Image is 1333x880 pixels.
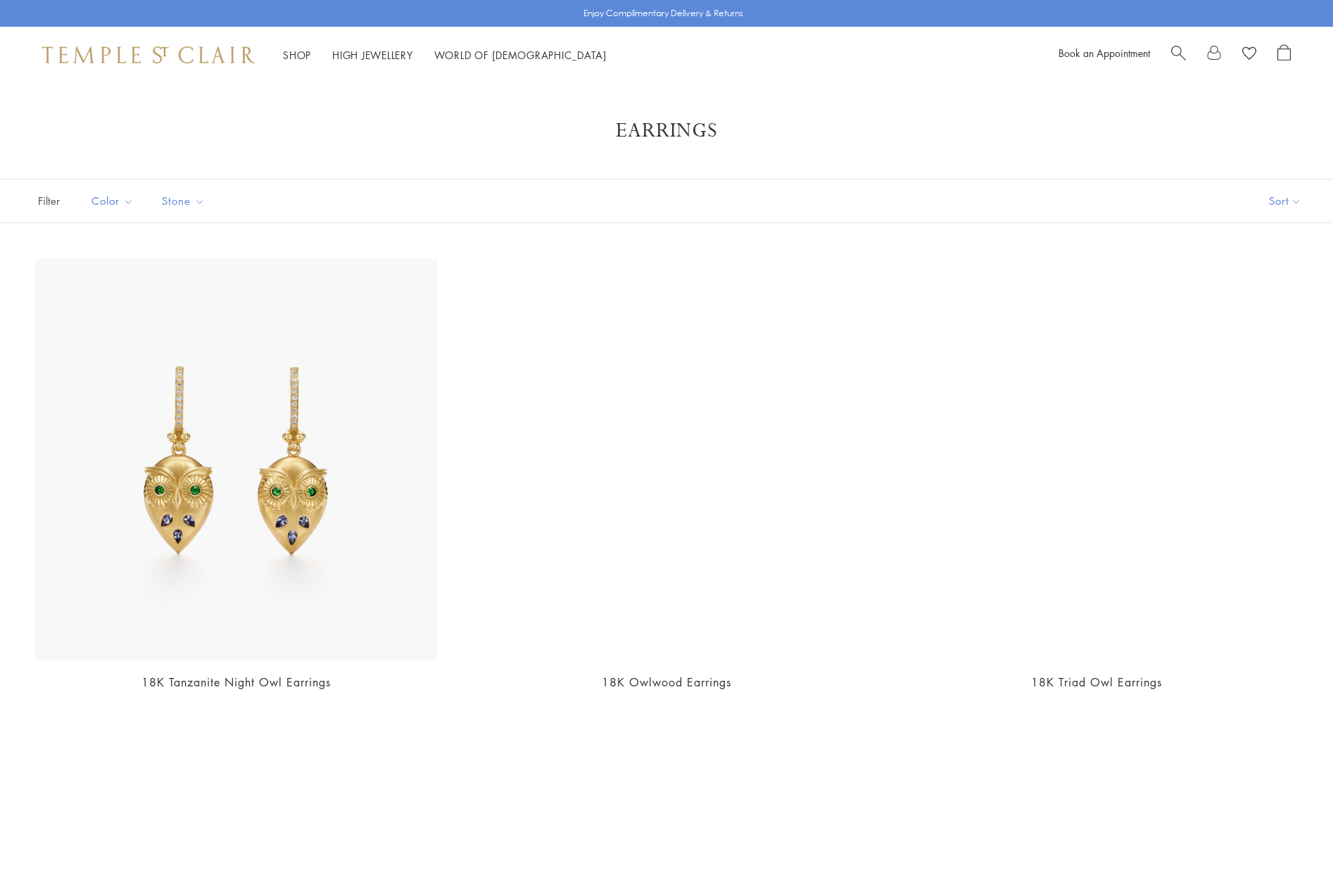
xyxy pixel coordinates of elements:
[35,258,437,660] img: E36887-OWLTZTG
[56,118,1277,144] h1: Earrings
[1059,46,1150,60] a: Book an Appointment
[1242,44,1256,65] a: View Wishlist
[1277,44,1291,65] a: Open Shopping Bag
[1171,44,1186,65] a: Search
[332,48,413,62] a: High JewelleryHigh Jewellery
[434,48,607,62] a: World of [DEMOGRAPHIC_DATA]World of [DEMOGRAPHIC_DATA]
[283,46,607,64] nav: Main navigation
[81,185,144,217] button: Color
[283,48,311,62] a: ShopShop
[141,674,331,690] a: 18K Tanzanite Night Owl Earrings
[84,192,144,210] span: Color
[896,258,1298,660] a: 18K Triad Owl Earrings
[155,192,215,210] span: Stone
[465,258,867,660] a: 18K Owlwood Earrings
[602,674,731,690] a: 18K Owlwood Earrings
[151,185,215,217] button: Stone
[1237,180,1333,222] button: Show sort by
[1031,674,1162,690] a: 18K Triad Owl Earrings
[42,46,255,63] img: Temple St. Clair
[583,6,743,20] p: Enjoy Complimentary Delivery & Returns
